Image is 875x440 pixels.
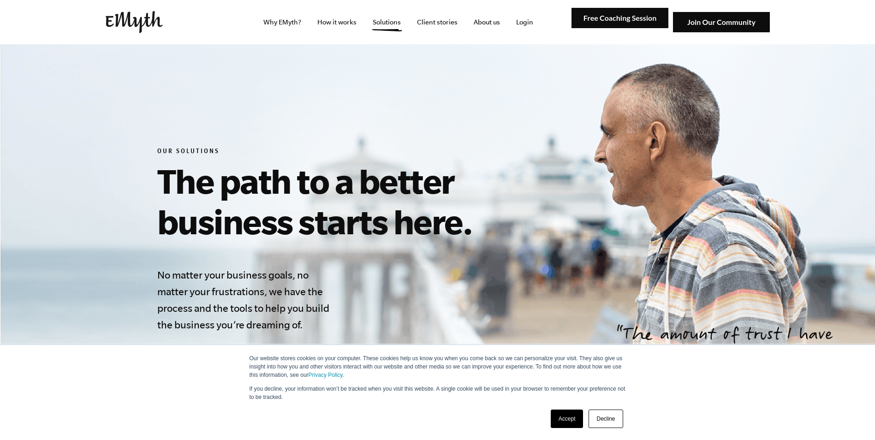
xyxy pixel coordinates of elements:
[106,11,163,33] img: EMyth
[673,12,770,33] img: Join Our Community
[250,354,626,379] p: Our website stores cookies on your computer. These cookies help us know you when you come back so...
[551,410,583,428] a: Accept
[589,410,623,428] a: Decline
[157,267,334,333] h4: No matter your business goals, no matter your frustrations, we have the process and the tools to ...
[309,372,343,378] a: Privacy Policy
[157,161,578,242] h1: The path to a better business starts here.
[250,385,626,401] p: If you decline, your information won’t be tracked when you visit this website. A single cookie wi...
[571,8,668,29] img: Free Coaching Session
[157,148,578,157] h6: Our Solutions
[617,325,853,436] p: The amount of trust I have in my team has never been higher, and that’s a great feeling—to have a...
